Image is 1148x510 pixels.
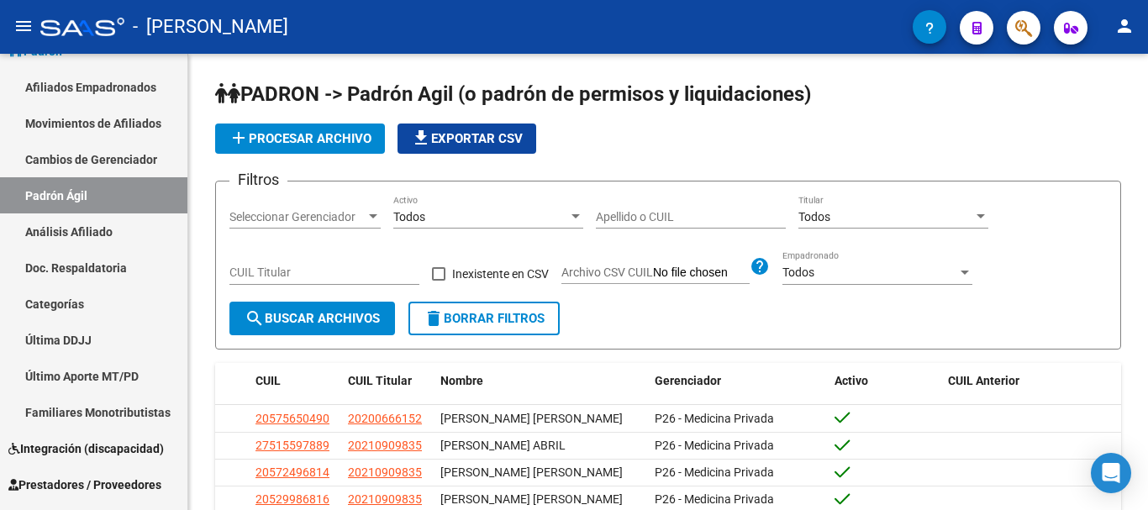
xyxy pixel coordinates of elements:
[655,492,774,506] span: P26 - Medicina Privada
[782,266,814,279] span: Todos
[249,363,341,399] datatable-header-cell: CUIL
[245,311,380,326] span: Buscar Archivos
[655,439,774,452] span: P26 - Medicina Privada
[341,363,434,399] datatable-header-cell: CUIL Titular
[798,210,830,223] span: Todos
[411,128,431,148] mat-icon: file_download
[255,374,281,387] span: CUIL
[828,363,941,399] datatable-header-cell: Activo
[424,308,444,329] mat-icon: delete
[229,210,366,224] span: Seleccionar Gerenciador
[348,412,422,425] span: 20200666152
[348,374,412,387] span: CUIL Titular
[655,412,774,425] span: P26 - Medicina Privada
[411,131,523,146] span: Exportar CSV
[561,266,653,279] span: Archivo CSV CUIL
[13,16,34,36] mat-icon: menu
[452,264,549,284] span: Inexistente en CSV
[750,256,770,276] mat-icon: help
[229,168,287,192] h3: Filtros
[440,465,623,479] span: [PERSON_NAME] [PERSON_NAME]
[440,412,623,425] span: [PERSON_NAME] [PERSON_NAME]
[835,374,868,387] span: Activo
[348,439,422,452] span: 20210909835
[8,439,164,458] span: Integración (discapacidad)
[245,308,265,329] mat-icon: search
[215,82,811,106] span: PADRON -> Padrón Agil (o padrón de permisos y liquidaciones)
[229,302,395,335] button: Buscar Archivos
[653,266,750,281] input: Archivo CSV CUIL
[255,465,329,479] span: 20572496814
[255,492,329,506] span: 20529986816
[229,128,249,148] mat-icon: add
[1114,16,1135,36] mat-icon: person
[229,131,371,146] span: Procesar archivo
[424,311,545,326] span: Borrar Filtros
[948,374,1019,387] span: CUIL Anterior
[434,363,648,399] datatable-header-cell: Nombre
[655,374,721,387] span: Gerenciador
[398,124,536,154] button: Exportar CSV
[941,363,1122,399] datatable-header-cell: CUIL Anterior
[408,302,560,335] button: Borrar Filtros
[133,8,288,45] span: - [PERSON_NAME]
[8,476,161,494] span: Prestadores / Proveedores
[648,363,829,399] datatable-header-cell: Gerenciador
[440,374,483,387] span: Nombre
[1091,453,1131,493] div: Open Intercom Messenger
[440,439,566,452] span: [PERSON_NAME] ABRIL
[393,210,425,223] span: Todos
[348,492,422,506] span: 20210909835
[255,412,329,425] span: 20575650490
[440,492,623,506] span: [PERSON_NAME] [PERSON_NAME]
[215,124,385,154] button: Procesar archivo
[348,465,422,479] span: 20210909835
[655,465,774,479] span: P26 - Medicina Privada
[255,439,329,452] span: 27515597889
